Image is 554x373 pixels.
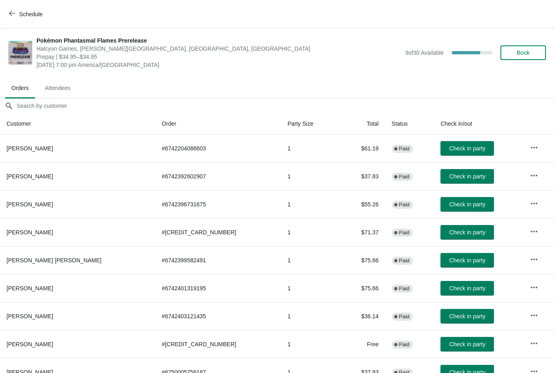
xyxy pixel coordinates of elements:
span: Check in party [449,201,485,208]
th: Check in/out [434,113,524,135]
th: Total [337,113,385,135]
td: # [CREDIT_CARD_NUMBER] [155,218,281,246]
span: Check in party [449,285,485,292]
span: Paid [399,229,410,236]
th: Order [155,113,281,135]
span: Paid [399,146,410,152]
span: Pokémon Phantasmal Flames Prerelease [37,36,401,45]
td: 1 [281,190,337,218]
input: Search by customer [16,99,554,113]
span: Check in party [449,229,485,236]
button: Check in party [440,337,494,352]
span: [PERSON_NAME] [6,173,53,180]
td: $75.66 [337,246,385,274]
button: Schedule [4,7,49,21]
td: # 6742396731675 [155,190,281,218]
span: [PERSON_NAME] [6,201,53,208]
td: 1 [281,302,337,330]
td: # 6742399582491 [155,246,281,274]
td: # 6742204088603 [155,135,281,162]
span: Paid [399,341,410,348]
span: Check in party [449,341,485,347]
td: 1 [281,330,337,358]
span: Book [517,49,530,56]
td: $61.19 [337,135,385,162]
td: $75.66 [337,274,385,302]
span: [PERSON_NAME] [6,313,53,319]
button: Check in party [440,197,494,212]
td: # 6742401319195 [155,274,281,302]
span: Orders [5,81,35,95]
th: Status [385,113,434,135]
span: [PERSON_NAME] [PERSON_NAME] [6,257,101,264]
span: [PERSON_NAME] [6,285,53,292]
td: # 6742403121435 [155,302,281,330]
td: 1 [281,246,337,274]
span: Prepay | $34.95–$34.95 [37,53,401,61]
span: Check in party [449,257,485,264]
td: 1 [281,162,337,190]
td: Free [337,330,385,358]
button: Check in party [440,225,494,240]
td: # 6742392602907 [155,162,281,190]
span: Halcyon Games, [PERSON_NAME][GEOGRAPHIC_DATA], [GEOGRAPHIC_DATA], [GEOGRAPHIC_DATA] [37,45,401,53]
span: Check in party [449,145,485,152]
span: [DATE] 7:00 pm America/[GEOGRAPHIC_DATA] [37,61,401,69]
span: Attendees [39,81,77,95]
span: Paid [399,313,410,320]
button: Check in party [440,253,494,268]
td: 1 [281,218,337,246]
span: [PERSON_NAME] [6,341,53,347]
span: Paid [399,202,410,208]
span: [PERSON_NAME] [6,145,53,152]
span: Schedule [19,11,43,17]
span: [PERSON_NAME] [6,229,53,236]
button: Book [500,45,546,60]
td: $37.83 [337,162,385,190]
td: $55.26 [337,190,385,218]
span: Paid [399,285,410,292]
img: Pokémon Phantasmal Flames Prerelease [9,41,32,64]
td: $36.14 [337,302,385,330]
button: Check in party [440,169,494,184]
span: Check in party [449,173,485,180]
button: Check in party [440,141,494,156]
td: 1 [281,135,337,162]
span: Check in party [449,313,485,319]
span: Paid [399,257,410,264]
button: Check in party [440,281,494,296]
td: $71.37 [337,218,385,246]
span: 9 of 30 Available [405,49,444,56]
td: # [CREDIT_CARD_NUMBER] [155,330,281,358]
span: Paid [399,174,410,180]
th: Party Size [281,113,337,135]
button: Check in party [440,309,494,324]
td: 1 [281,274,337,302]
